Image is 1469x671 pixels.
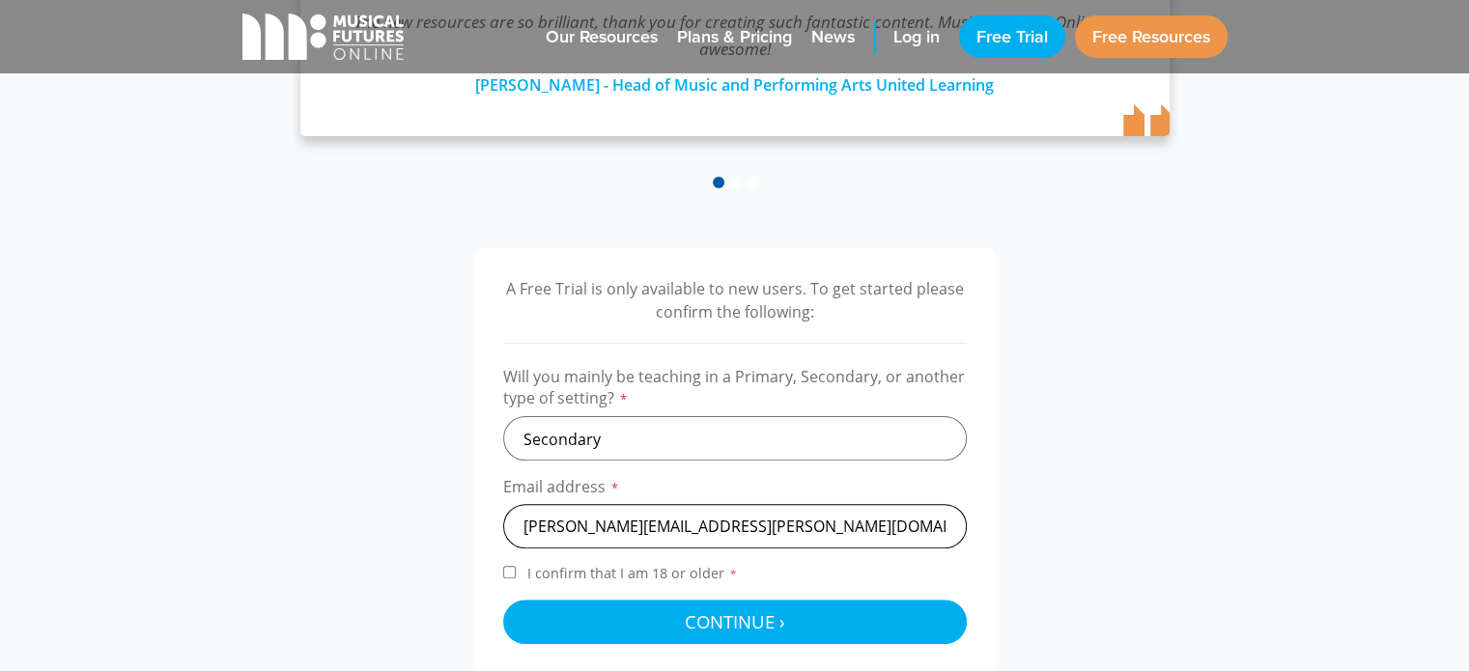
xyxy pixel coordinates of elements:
[677,24,792,50] span: Plans & Pricing
[339,63,1131,98] div: [PERSON_NAME] - Head of Music and Performing Arts United Learning
[503,600,967,644] button: Continue ›
[893,24,940,50] span: Log in
[546,24,658,50] span: Our Resources
[811,24,855,50] span: News
[503,366,967,416] label: Will you mainly be teaching in a Primary, Secondary, or another type of setting?
[523,564,742,582] span: I confirm that I am 18 or older
[685,609,785,633] span: Continue ›
[503,566,516,578] input: I confirm that I am 18 or older*
[503,476,967,504] label: Email address
[1075,15,1228,58] a: Free Resources
[503,277,967,323] p: A Free Trial is only available to new users. To get started please confirm the following:
[959,15,1065,58] a: Free Trial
